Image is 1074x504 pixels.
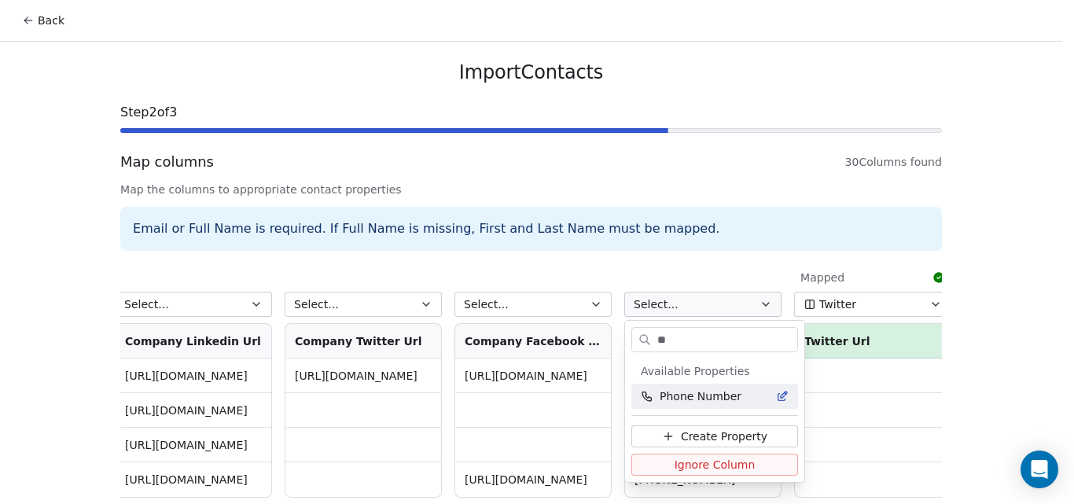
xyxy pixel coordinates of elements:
[660,388,741,404] span: Phone Number
[641,363,750,379] span: Available Properties
[631,359,798,409] div: Suggestions
[675,457,756,473] span: Ignore Column
[631,454,798,476] button: Ignore Column
[681,429,767,444] span: Create Property
[631,425,798,447] button: Create Property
